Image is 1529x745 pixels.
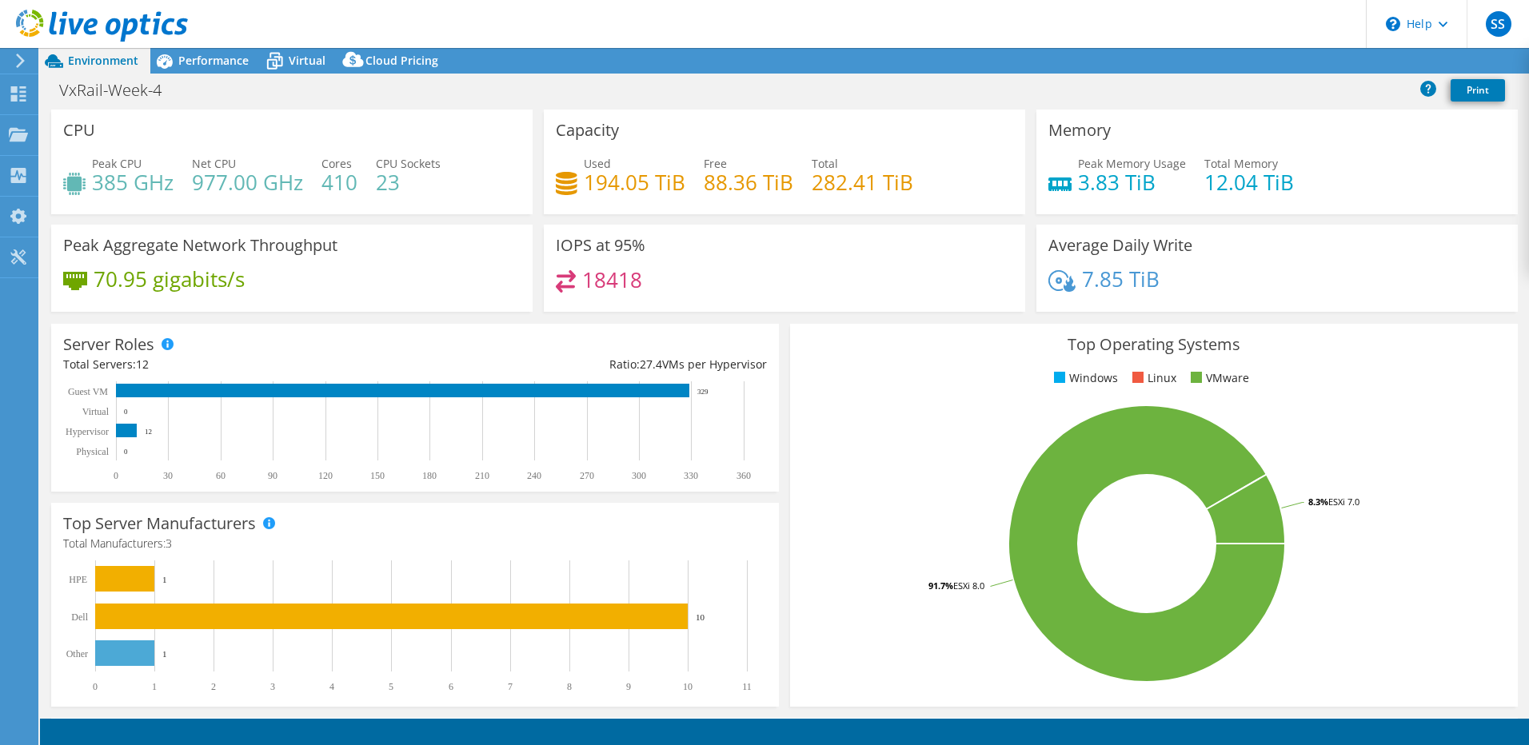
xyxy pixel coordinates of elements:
[704,173,793,191] h4: 88.36 TiB
[389,681,393,692] text: 5
[163,470,173,481] text: 30
[63,515,256,532] h3: Top Server Manufacturers
[166,536,172,551] span: 3
[162,575,167,584] text: 1
[321,156,352,171] span: Cores
[66,648,88,659] text: Other
[422,470,437,481] text: 180
[928,580,953,592] tspan: 91.7%
[376,156,441,171] span: CPU Sockets
[1078,156,1186,171] span: Peak Memory Usage
[321,173,357,191] h4: 410
[192,173,303,191] h4: 977.00 GHz
[124,408,128,416] text: 0
[216,470,226,481] text: 60
[626,681,631,692] text: 9
[527,470,541,481] text: 240
[1050,369,1118,387] li: Windows
[1187,369,1249,387] li: VMware
[1328,496,1359,508] tspan: ESXi 7.0
[580,470,594,481] text: 270
[449,681,453,692] text: 6
[737,470,751,481] text: 360
[584,173,685,191] h4: 194.05 TiB
[318,470,333,481] text: 120
[63,122,95,139] h3: CPU
[567,681,572,692] text: 8
[136,357,149,372] span: 12
[152,681,157,692] text: 1
[1078,173,1186,191] h4: 3.83 TiB
[178,53,249,68] span: Performance
[52,82,186,99] h1: VxRail-Week-4
[82,406,110,417] text: Virtual
[68,386,108,397] text: Guest VM
[1048,237,1192,254] h3: Average Daily Write
[475,470,489,481] text: 210
[124,448,128,456] text: 0
[76,446,109,457] text: Physical
[365,53,438,68] span: Cloud Pricing
[270,681,275,692] text: 3
[1204,156,1278,171] span: Total Memory
[329,681,334,692] text: 4
[94,270,245,288] h4: 70.95 gigabits/s
[63,237,337,254] h3: Peak Aggregate Network Throughput
[508,681,513,692] text: 7
[145,428,152,436] text: 12
[370,470,385,481] text: 150
[415,356,767,373] div: Ratio: VMs per Hypervisor
[953,580,984,592] tspan: ESXi 8.0
[63,535,767,552] h4: Total Manufacturers:
[584,156,611,171] span: Used
[640,357,662,372] span: 27.4
[556,237,645,254] h3: IOPS at 95%
[92,173,174,191] h4: 385 GHz
[812,156,838,171] span: Total
[1308,496,1328,508] tspan: 8.3%
[1048,122,1111,139] h3: Memory
[63,336,154,353] h3: Server Roles
[66,426,109,437] text: Hypervisor
[211,681,216,692] text: 2
[1204,173,1294,191] h4: 12.04 TiB
[71,612,88,623] text: Dell
[93,681,98,692] text: 0
[1386,17,1400,31] svg: \n
[92,156,142,171] span: Peak CPU
[1128,369,1176,387] li: Linux
[192,156,236,171] span: Net CPU
[802,336,1506,353] h3: Top Operating Systems
[1486,11,1511,37] span: SS
[684,470,698,481] text: 330
[268,470,277,481] text: 90
[1451,79,1505,102] a: Print
[376,173,441,191] h4: 23
[742,681,752,692] text: 11
[69,574,87,585] text: HPE
[696,612,705,622] text: 10
[632,470,646,481] text: 300
[162,649,167,659] text: 1
[556,122,619,139] h3: Capacity
[812,173,913,191] h4: 282.41 TiB
[114,470,118,481] text: 0
[289,53,325,68] span: Virtual
[68,53,138,68] span: Environment
[683,681,693,692] text: 10
[1082,270,1160,288] h4: 7.85 TiB
[697,388,709,396] text: 329
[582,271,642,289] h4: 18418
[63,356,415,373] div: Total Servers:
[704,156,727,171] span: Free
